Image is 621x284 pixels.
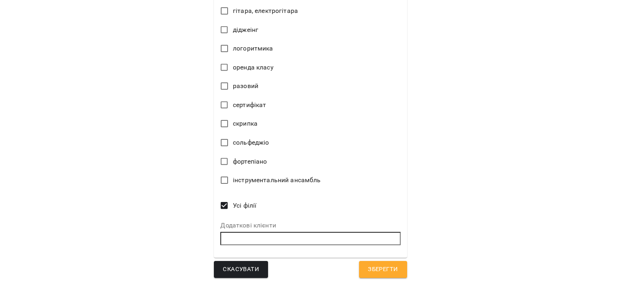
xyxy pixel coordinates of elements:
[233,175,321,185] span: інструментальний ансамбль
[233,63,273,72] span: оренда класу
[233,157,267,166] span: фортепіано
[233,119,258,128] span: скрипка
[233,25,258,35] span: діджеінг
[233,44,273,53] span: логоритмика
[214,261,268,278] button: Скасувати
[368,264,398,275] span: Зберегти
[233,138,269,147] span: сольфеджіо
[359,261,407,278] button: Зберегти
[223,264,259,275] span: Скасувати
[220,222,400,229] label: Додаткові клієнти
[233,6,298,16] span: гітара, електрогітара
[233,81,258,91] span: разовий
[233,100,266,110] span: сертифікат
[233,201,256,210] span: Усі філії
